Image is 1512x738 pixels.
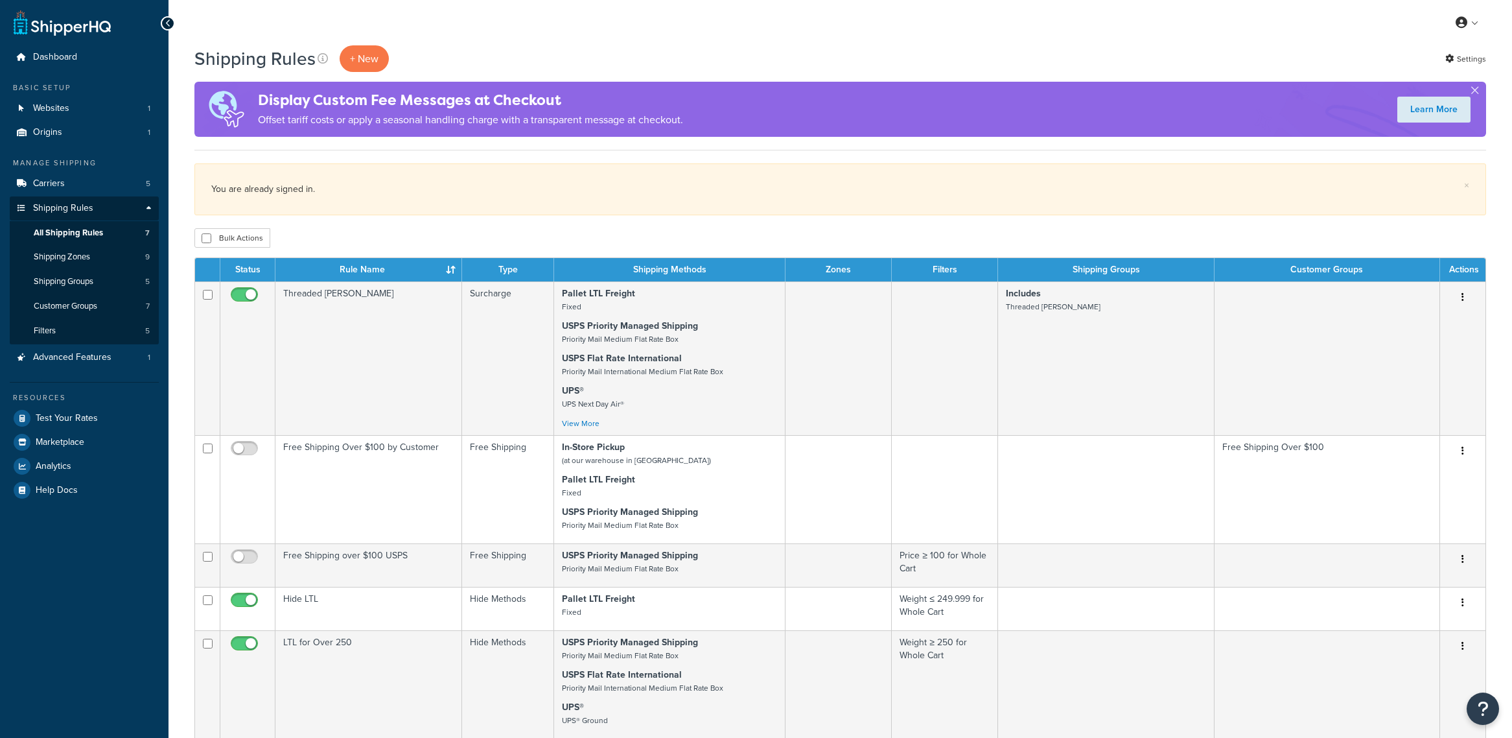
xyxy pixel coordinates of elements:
[562,366,723,377] small: Priority Mail International Medium Flat Rate Box
[194,46,316,71] h1: Shipping Rules
[10,270,159,294] li: Shipping Groups
[10,121,159,145] li: Origins
[145,326,150,337] span: 5
[562,682,723,694] small: Priority Mail International Medium Flat Rate Box
[562,440,625,454] strong: In-Store Pickup
[146,301,150,312] span: 7
[562,668,682,682] strong: USPS Flat Rate International
[892,587,998,630] td: Weight ≤ 249.999 for Whole Cart
[562,384,584,398] strong: UPS®
[562,418,599,429] a: View More
[10,346,159,370] a: Advanced Features 1
[194,228,270,248] button: Bulk Actions
[10,392,159,403] div: Resources
[36,461,71,472] span: Analytics
[562,563,679,575] small: Priority Mail Medium Flat Rate Box
[562,592,635,606] strong: Pallet LTL Freight
[10,82,159,93] div: Basic Setup
[10,121,159,145] a: Origins 1
[892,543,998,587] td: Price ≥ 100 for Whole Cart
[10,270,159,294] a: Shipping Groups 5
[10,97,159,121] li: Websites
[10,479,159,502] a: Help Docs
[275,435,462,543] td: Free Shipping Over $100 by Customer
[10,245,159,269] li: Shipping Zones
[33,103,69,114] span: Websites
[562,549,698,562] strong: USPS Priority Managed Shipping
[10,319,159,343] a: Filters 5
[1006,301,1100,313] small: Threaded [PERSON_NAME]
[562,715,608,726] small: UPS® Ground
[462,281,555,435] td: Surcharge
[562,473,635,486] strong: Pallet LTL Freight
[340,45,389,72] p: + New
[562,351,682,365] strong: USPS Flat Rate International
[554,258,785,281] th: Shipping Methods
[562,319,698,333] strong: USPS Priority Managed Shipping
[462,258,555,281] th: Type
[148,127,150,138] span: 1
[258,89,683,111] h4: Display Custom Fee Messages at Checkout
[194,82,258,137] img: duties-banner-06bc72dcb5fe05cb3f9472aba00be2ae8eb53ab6f0d8bb03d382ba314ac3c341.png
[562,636,698,649] strong: USPS Priority Managed Shipping
[1006,287,1041,300] strong: Includes
[785,258,892,281] th: Zones
[10,45,159,69] a: Dashboard
[146,178,150,189] span: 5
[462,435,555,543] td: Free Shipping
[33,127,62,138] span: Origins
[1445,50,1486,68] a: Settings
[562,398,624,410] small: UPS Next Day Air®
[33,203,93,214] span: Shipping Rules
[10,346,159,370] li: Advanced Features
[562,301,581,313] small: Fixed
[1464,180,1469,191] a: ×
[145,252,150,263] span: 9
[892,258,998,281] th: Filters
[275,281,462,435] td: Threaded [PERSON_NAME]
[34,252,90,263] span: Shipping Zones
[220,258,275,281] th: Status
[10,221,159,245] a: All Shipping Rules 7
[998,258,1214,281] th: Shipping Groups
[10,407,159,430] a: Test Your Rates
[10,172,159,196] a: Carriers 5
[562,455,711,466] small: (at our warehouse in [GEOGRAPHIC_DATA])
[1467,693,1499,725] button: Open Resource Center
[10,431,159,454] a: Marketplace
[10,196,159,344] li: Shipping Rules
[34,276,93,287] span: Shipping Groups
[562,519,679,531] small: Priority Mail Medium Flat Rate Box
[211,180,1469,198] div: You are already signed in.
[36,485,78,496] span: Help Docs
[36,413,98,424] span: Test Your Rates
[33,352,111,363] span: Advanced Features
[10,172,159,196] li: Carriers
[10,158,159,169] div: Manage Shipping
[275,543,462,587] td: Free Shipping over $100 USPS
[34,228,103,239] span: All Shipping Rules
[562,700,584,714] strong: UPS®
[562,606,581,618] small: Fixed
[10,455,159,478] a: Analytics
[275,258,462,281] th: Rule Name : activate to sort column ascending
[10,245,159,269] a: Shipping Zones 9
[10,294,159,318] li: Customer Groups
[1215,258,1440,281] th: Customer Groups
[33,52,77,63] span: Dashboard
[14,10,111,36] a: ShipperHQ Home
[1397,97,1471,123] a: Learn More
[36,437,84,448] span: Marketplace
[148,352,150,363] span: 1
[562,287,635,300] strong: Pallet LTL Freight
[10,221,159,245] li: All Shipping Rules
[1440,258,1485,281] th: Actions
[562,650,679,661] small: Priority Mail Medium Flat Rate Box
[275,587,462,630] td: Hide LTL
[1215,435,1440,543] td: Free Shipping Over $100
